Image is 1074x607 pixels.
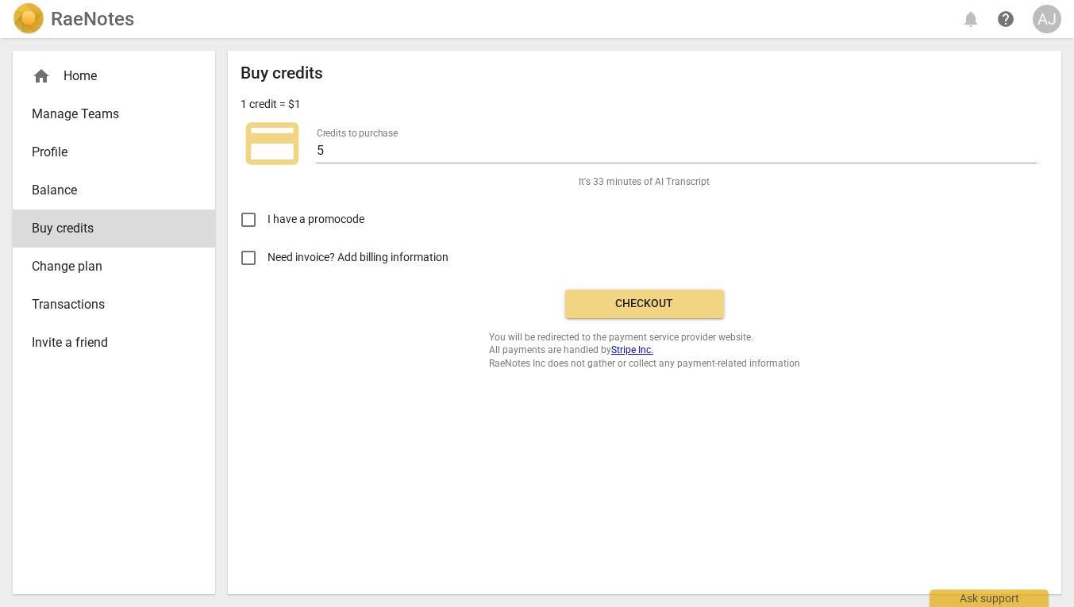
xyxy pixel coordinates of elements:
span: Transactions [32,295,183,314]
h2: RaeNotes [51,8,134,30]
a: Manage Teams [13,95,215,133]
img: Logo [13,3,44,35]
span: It's 33 minutes of AI Transcript [579,175,710,189]
a: Profile [13,133,215,171]
a: Invite a friend [13,324,215,362]
p: 1 credit = $1 [241,96,301,113]
a: Balance [13,171,215,209]
a: Buy credits [13,209,215,248]
span: Change plan [32,257,183,276]
a: Help [991,5,1020,33]
div: Home [32,67,183,86]
div: Ask support [930,590,1049,607]
span: Checkout [578,296,711,312]
button: Checkout [565,290,724,318]
label: Credits to purchase [317,129,398,138]
span: I have a promocode [268,211,364,228]
span: You will be redirected to the payment service provider website. All payments are handled by RaeNo... [489,331,800,371]
span: credit_card [241,112,304,175]
span: Profile [32,143,183,162]
h2: Buy credits [241,63,323,83]
span: home [32,67,51,86]
span: Buy credits [32,219,183,238]
span: Invite a friend [32,333,183,352]
div: Home [13,57,215,95]
span: Need invoice? Add billing information [268,249,451,266]
a: Stripe Inc. [611,344,653,355]
span: Balance [32,181,183,200]
span: help [996,10,1015,29]
span: Manage Teams [32,105,183,124]
a: Transactions [13,286,215,324]
button: AJ [1033,5,1061,33]
a: Change plan [13,248,215,286]
a: LogoRaeNotes [13,3,134,35]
